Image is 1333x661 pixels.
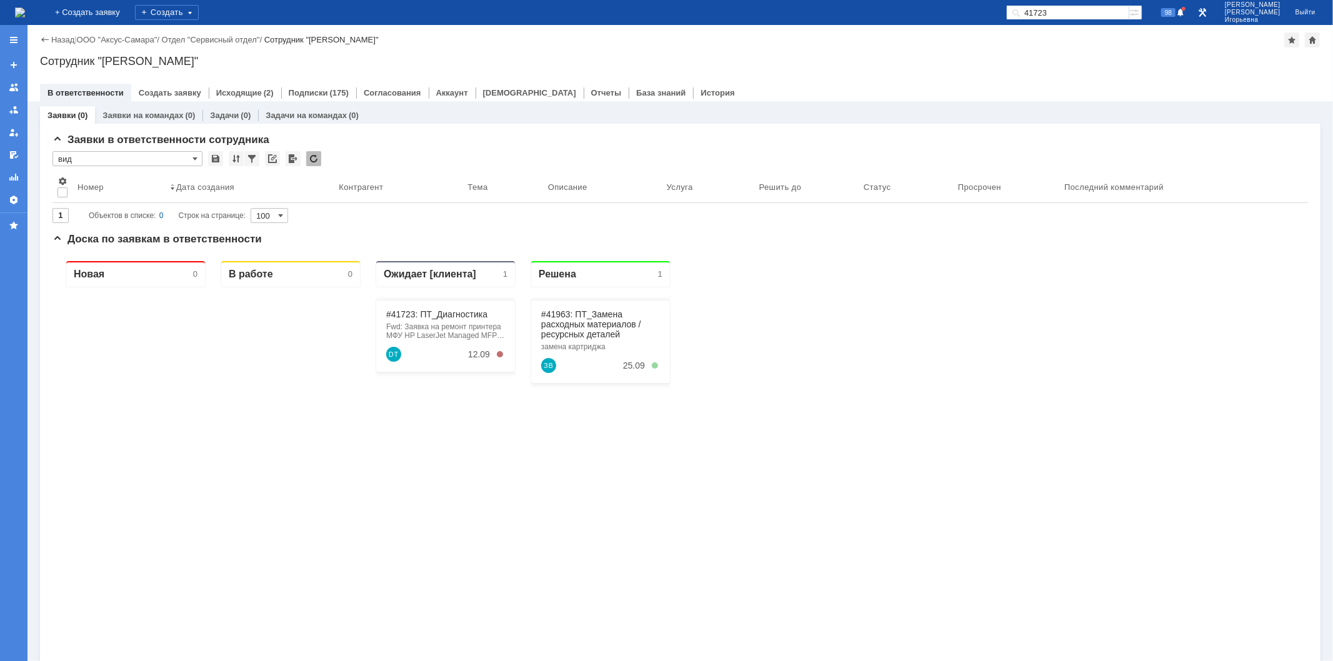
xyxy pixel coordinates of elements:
div: Обновлять список [306,151,321,166]
div: Решена [486,17,524,29]
a: Заявки на командах [4,77,24,97]
span: Настройки [57,176,67,186]
a: ООО "Аксус-Самара" [77,35,157,44]
a: Задачи [210,111,239,120]
div: (175) [330,88,349,97]
div: Ожидает [клиента] [331,17,424,29]
a: Мои согласования [4,145,24,165]
a: Подписки [289,88,328,97]
a: Согласования [364,88,421,97]
span: [PERSON_NAME] [1225,1,1281,9]
div: Номер [77,182,104,192]
a: Настройки [4,190,24,210]
div: (0) [349,111,359,120]
a: Мои заявки [4,122,24,142]
div: Дата создания [176,182,234,192]
a: В ответственности [47,88,124,97]
span: Расширенный поиск [1129,6,1142,17]
div: Статус [864,182,891,192]
div: (0) [241,111,251,120]
div: Новая [21,17,52,29]
th: Дата создания [165,171,334,203]
th: Услуга [662,171,754,203]
span: Объектов в списке: [89,211,156,220]
div: Решить до [759,182,802,192]
a: Отчеты [4,167,24,187]
div: Сортировка... [229,151,244,166]
a: Заявки [47,111,76,120]
div: 5. Менее 100% [599,112,606,118]
div: #41963: ПТ_Замена расходных материалов / ресурсных деталей [489,59,607,89]
a: Отчеты [591,88,622,97]
th: Тема [462,171,542,203]
a: Заявки на командах [102,111,183,120]
a: Создать заявку [139,88,201,97]
a: Назад [51,35,74,44]
div: 1 [451,19,455,28]
a: [DEMOGRAPHIC_DATA] [483,88,576,97]
i: Строк на странице: [89,208,246,223]
div: 0 [296,19,300,28]
a: История [701,88,734,97]
div: #41723: ПТ_Диагностика [334,59,452,69]
span: [PERSON_NAME] [1225,9,1281,16]
th: Статус [859,171,953,203]
div: (0) [77,111,87,120]
div: 1 [606,19,610,28]
span: Заявки в ответственности сотрудника [52,134,269,146]
div: Сохранить вид [208,151,223,166]
div: Просрочен [958,182,1001,192]
div: Создать [135,5,199,20]
div: (2) [264,88,274,97]
a: Создать заявку [4,55,24,75]
div: Скопировать ссылку на список [265,151,280,166]
div: / [162,35,264,44]
a: База знаний [636,88,686,97]
a: Отдел "Сервисный отдел" [162,35,260,44]
div: Fwd: Заявка на ремонт принтера МФУ HP LaserJet Managed MFP E62655dn [334,72,452,89]
a: Перейти в интерфейс администратора [1195,5,1210,20]
div: (0) [185,111,195,120]
a: #41963: ПТ_Замена расходных материалов / ресурсных деталей [489,59,589,89]
div: 0. Просрочен [444,101,451,107]
div: Описание [548,182,587,192]
div: / [77,35,162,44]
th: Контрагент [334,171,462,203]
div: Сделать домашней страницей [1305,32,1320,47]
a: Аккаунт [436,88,468,97]
div: Тема [467,182,487,192]
span: Доска по заявкам в ответственности [52,233,262,245]
a: Задачи на командах [266,111,347,120]
div: 0 [159,208,164,223]
th: Номер [72,171,165,203]
div: 12.09.2025 [416,99,437,109]
a: Загороднев Владимир Александрович [489,107,504,122]
div: Экспорт списка [286,151,301,166]
a: Перейти на домашнюю страницу [15,7,25,17]
div: 0 [141,19,145,28]
div: Фильтрация... [244,151,259,166]
div: 25.09.2025 [571,110,592,120]
a: Заявки в моей ответственности [4,100,24,120]
a: #41723: ПТ_Диагностика [334,59,435,69]
div: | [74,34,76,44]
span: Игорьевна [1225,16,1281,24]
div: В работе [176,17,221,29]
div: Контрагент [339,182,383,192]
div: Добавить в избранное [1284,32,1299,47]
div: Сотрудник "[PERSON_NAME]" [40,55,1321,67]
div: Сотрудник "[PERSON_NAME]" [264,35,379,44]
span: 98 [1161,8,1176,17]
div: Услуга [667,182,693,192]
a: Исходящие [216,88,262,97]
div: замена картриджа [489,92,607,101]
a: Denis Timirgaliev [334,96,349,111]
img: logo [15,7,25,17]
div: Последний комментарий [1064,182,1164,192]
